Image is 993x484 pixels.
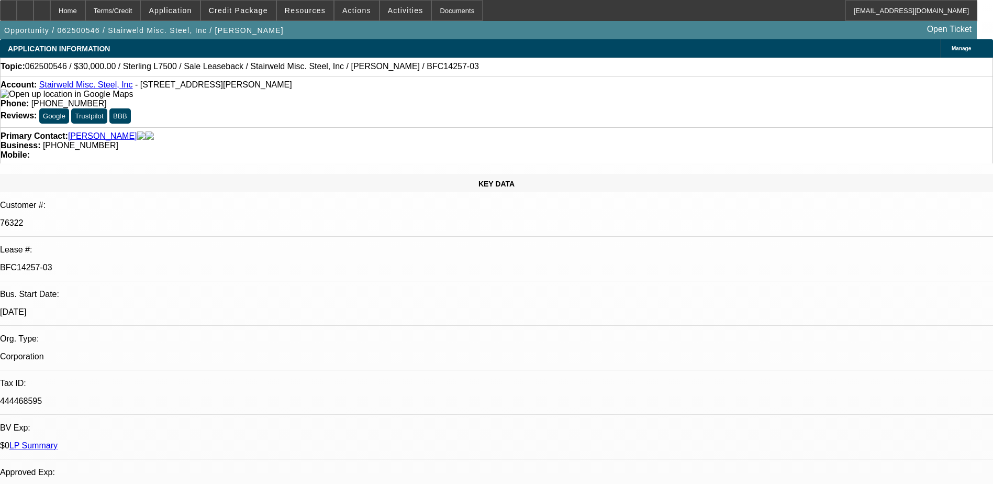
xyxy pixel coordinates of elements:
[1,90,133,99] img: Open up location in Google Maps
[31,99,107,108] span: [PHONE_NUMBER]
[135,80,292,89] span: - [STREET_ADDRESS][PERSON_NAME]
[146,131,154,141] img: linkedin-icon.png
[1,131,68,141] strong: Primary Contact:
[1,150,30,159] strong: Mobile:
[71,108,107,124] button: Trustpilot
[1,62,25,71] strong: Topic:
[952,46,971,51] span: Manage
[1,80,37,89] strong: Account:
[4,26,284,35] span: Opportunity / 062500546 / Stairweld Misc. Steel, Inc / [PERSON_NAME]
[380,1,431,20] button: Activities
[137,131,146,141] img: facebook-icon.png
[1,141,40,150] strong: Business:
[141,1,199,20] button: Application
[209,6,268,15] span: Credit Package
[39,108,69,124] button: Google
[334,1,379,20] button: Actions
[68,131,137,141] a: [PERSON_NAME]
[1,111,37,120] strong: Reviews:
[1,90,133,98] a: View Google Maps
[9,441,58,450] a: LP Summary
[277,1,333,20] button: Resources
[1,99,29,108] strong: Phone:
[478,180,515,188] span: KEY DATA
[923,20,976,38] a: Open Ticket
[43,141,118,150] span: [PHONE_NUMBER]
[25,62,479,71] span: 062500546 / $30,000.00 / Sterling L7500 / Sale Leaseback / Stairweld Misc. Steel, Inc / [PERSON_N...
[8,45,110,53] span: APPLICATION INFORMATION
[388,6,423,15] span: Activities
[149,6,192,15] span: Application
[285,6,326,15] span: Resources
[342,6,371,15] span: Actions
[39,80,133,89] a: Stairweld Misc. Steel, Inc
[201,1,276,20] button: Credit Package
[109,108,131,124] button: BBB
